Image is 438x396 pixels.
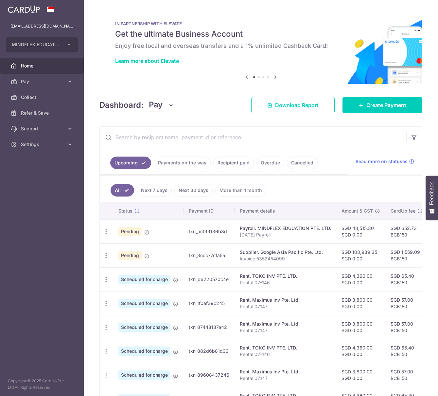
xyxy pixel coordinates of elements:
span: Pending [118,251,142,260]
a: Upcoming [110,157,151,169]
td: SGD 3,800.00 SGD 0.00 [336,315,385,339]
td: SGD 3,800.00 SGD 0.00 [336,291,385,315]
span: Download Report [275,101,319,109]
div: Rent. TOKO INV PTE. LTD. [240,345,331,351]
td: txn_1f0ef39c245 [184,291,235,315]
img: CardUp [8,5,40,13]
h5: Get the ultimate Business Account [115,29,407,39]
p: Rental 07147 [240,375,331,382]
button: MINDFLEX EDUCATION PTE. LTD. [6,37,78,52]
span: Scheduled for charge [118,347,170,356]
img: Renovation banner [99,10,422,84]
span: Scheduled for charge [118,275,170,284]
h6: Enjoy free local and overseas transfers and a 1% unlimited Cashback Card! [115,42,407,50]
td: SGD 57.00 BCB150 [385,363,428,387]
div: Rent. Maximus Inv Pte. Ltd. [240,368,331,375]
span: Amount & GST [342,208,373,214]
td: txn_ac0f9136b8d [184,219,235,243]
td: txn_89608437246 [184,363,235,387]
a: Next 7 days [137,184,172,197]
td: SGD 4,360.00 SGD 0.00 [336,267,385,291]
td: SGD 57.00 BCB150 [385,315,428,339]
a: Create Payment [342,97,422,113]
a: Download Report [251,97,335,113]
span: Pay [21,78,64,85]
span: Scheduled for charge [118,370,170,380]
a: Learn more about Elevate [115,58,179,64]
p: [DATE] Payroll [240,232,331,238]
span: Collect [21,94,64,101]
div: Rent. Maximus Inv Pte. Ltd. [240,321,331,327]
span: Scheduled for charge [118,323,170,332]
p: IN PARTNERSHIP WITH ELEVATE [115,21,407,26]
span: Refer & Save [21,110,64,116]
td: SGD 43,515.30 SGD 0.00 [336,219,385,243]
p: Rental 07147 [240,327,331,334]
td: SGD 4,360.00 SGD 0.00 [336,339,385,363]
h4: Dashboard: [99,99,144,111]
input: Search by recipient name, payment id or reference [100,127,406,148]
span: CardUp fee [391,208,415,214]
td: SGD 3,800.00 SGD 0.00 [336,363,385,387]
button: Feedback - Show survey [426,176,438,220]
td: txn_87448137a42 [184,315,235,339]
td: txn_b6220570c4e [184,267,235,291]
span: Settings [21,141,64,148]
td: SGD 103,939.35 SGD 0.00 [336,243,385,267]
td: SGD 57.00 BCB150 [385,291,428,315]
span: Support [21,125,64,132]
span: Home [21,63,64,69]
a: Next 30 days [174,184,213,197]
div: Payroll. MINDFLEX EDUCATION PTE. LTD. [240,225,331,232]
p: Rental 07147 [240,303,331,310]
a: Payments on the way [154,157,211,169]
td: txn_3ccc77cfa55 [184,243,235,267]
span: Scheduled for charge [118,299,170,308]
th: Payment ID [184,202,235,219]
div: Rent. Maximus Inv Pte. Ltd. [240,297,331,303]
a: More than 1 month [215,184,266,197]
span: Feedback [429,182,435,205]
p: Rental 07-146 [240,279,331,286]
span: Create Payment [366,101,406,109]
a: Read more on statuses [356,158,414,165]
span: Status [118,208,132,214]
a: Overdue [256,157,284,169]
th: Payment details [235,202,336,219]
td: SGD 652.73 BCB150 [385,219,428,243]
p: Invoice 5352454099 [240,255,331,262]
span: Pay [149,99,163,111]
div: Rent. TOKO INV PTE. LTD. [240,273,331,279]
td: txn_882d6b81d33 [184,339,235,363]
td: SGD 1,559.09 BCB150 [385,243,428,267]
span: Pending [118,227,142,236]
td: SGD 65.40 BCB150 [385,339,428,363]
p: Rental 07-146 [240,351,331,358]
a: Recipient paid [213,157,254,169]
a: All [111,184,134,197]
iframe: Opens a widget where you can find more information [396,376,431,393]
button: Pay [149,99,174,111]
td: SGD 65.40 BCB150 [385,267,428,291]
span: MINDFLEX EDUCATION PTE. LTD. [12,41,60,48]
span: Read more on statuses [356,158,408,165]
p: [EMAIL_ADDRESS][DOMAIN_NAME] [10,23,73,29]
div: Supplier. Google Asia Pacific Pte. Ltd. [240,249,331,255]
a: Cancelled [287,157,318,169]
